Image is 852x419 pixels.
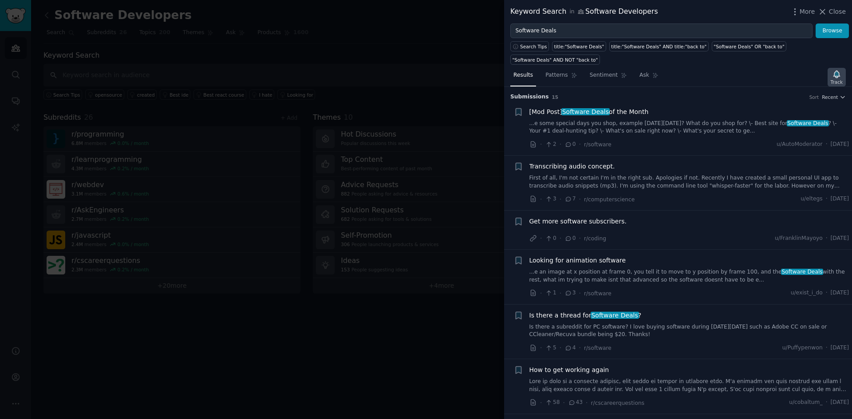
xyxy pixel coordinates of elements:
[529,311,642,320] span: Is there a thread for ?
[564,141,576,149] span: 0
[529,162,615,171] a: Transcribing audio concept.
[560,234,561,243] span: ·
[552,41,606,51] a: title:"Software Deals"
[513,57,598,63] div: "Software Deals" AND NOT "back to"
[545,195,556,203] span: 3
[564,344,576,352] span: 4
[529,311,642,320] a: Is there a thread forSoftware Deals?
[554,43,604,50] div: title:"Software Deals"
[826,399,828,407] span: ·
[560,140,561,149] span: ·
[529,107,649,117] a: [Mod Post]Software Dealsof the Month
[540,195,542,204] span: ·
[584,141,611,148] span: r/software
[529,365,609,375] a: How to get working again
[560,343,561,352] span: ·
[545,289,556,297] span: 1
[545,141,556,149] span: 2
[829,7,846,16] span: Close
[540,289,542,298] span: ·
[822,94,846,100] button: Recent
[529,174,849,190] a: First of all, I'm not certain I'm in the right sub. Apologies if not. Recently I have created a s...
[564,235,576,243] span: 0
[540,234,542,243] span: ·
[777,141,823,149] span: u/AutoModerator
[826,141,828,149] span: ·
[545,235,556,243] span: 0
[545,71,568,79] span: Patterns
[584,196,635,203] span: r/computerscience
[831,195,849,203] span: [DATE]
[787,120,829,126] span: Software Deals
[831,141,849,149] span: [DATE]
[545,399,560,407] span: 58
[801,195,822,203] span: u/eltegs
[520,43,547,50] span: Search Tips
[545,344,556,352] span: 5
[822,94,838,100] span: Recent
[579,195,581,204] span: ·
[591,312,639,319] span: Software Deals
[579,234,581,243] span: ·
[510,93,549,101] span: Submission s
[826,195,828,203] span: ·
[569,8,574,16] span: in
[712,41,786,51] a: "Software Deals" OR "back to"
[714,43,784,50] div: "Software Deals" OR "back to"
[510,6,658,17] div: Keyword Search Software Developers
[636,68,662,86] a: Ask
[540,140,542,149] span: ·
[529,256,626,265] a: Looking for animation software
[552,94,559,100] span: 15
[831,79,843,85] div: Track
[564,289,576,297] span: 3
[639,71,649,79] span: Ask
[568,399,583,407] span: 43
[826,289,828,297] span: ·
[831,235,849,243] span: [DATE]
[510,23,813,39] input: Try a keyword related to your business
[789,399,822,407] span: u/cobaltum_
[529,323,849,339] a: Is there a subreddit for PC software? I love buying software during [DATE][DATE] such as Adobe CC...
[609,41,709,51] a: title:"Software Deals" AND title:"back to"
[529,217,627,226] a: Get more software subscribers.
[586,398,588,407] span: ·
[540,343,542,352] span: ·
[584,345,611,351] span: r/software
[561,108,610,115] span: Software Deals
[540,398,542,407] span: ·
[816,23,849,39] button: Browse
[790,7,815,16] button: More
[591,400,645,406] span: r/cscareerquestions
[529,107,649,117] span: [Mod Post] of the Month
[584,290,611,297] span: r/software
[579,289,581,298] span: ·
[587,68,630,86] a: Sentiment
[510,55,600,65] a: "Software Deals" AND NOT "back to"
[800,7,815,16] span: More
[542,68,580,86] a: Patterns
[828,68,846,86] button: Track
[826,235,828,243] span: ·
[513,71,533,79] span: Results
[563,398,565,407] span: ·
[584,235,606,242] span: r/coding
[579,343,581,352] span: ·
[510,68,536,86] a: Results
[831,289,849,297] span: [DATE]
[781,269,824,275] span: Software Deals
[560,195,561,204] span: ·
[560,289,561,298] span: ·
[782,344,823,352] span: u/Puffypenwon
[529,120,849,135] a: ...e some special days you shop, example [DATE][DATE]? What do you shop for? \- Best site forSoft...
[831,399,849,407] span: [DATE]
[791,289,823,297] span: u/exist_i_do
[611,43,706,50] div: title:"Software Deals" AND title:"back to"
[809,94,819,100] div: Sort
[529,268,849,284] a: ...e an image at x position at frame 0, you tell it to move to y position by frame 100, and theSo...
[818,7,846,16] button: Close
